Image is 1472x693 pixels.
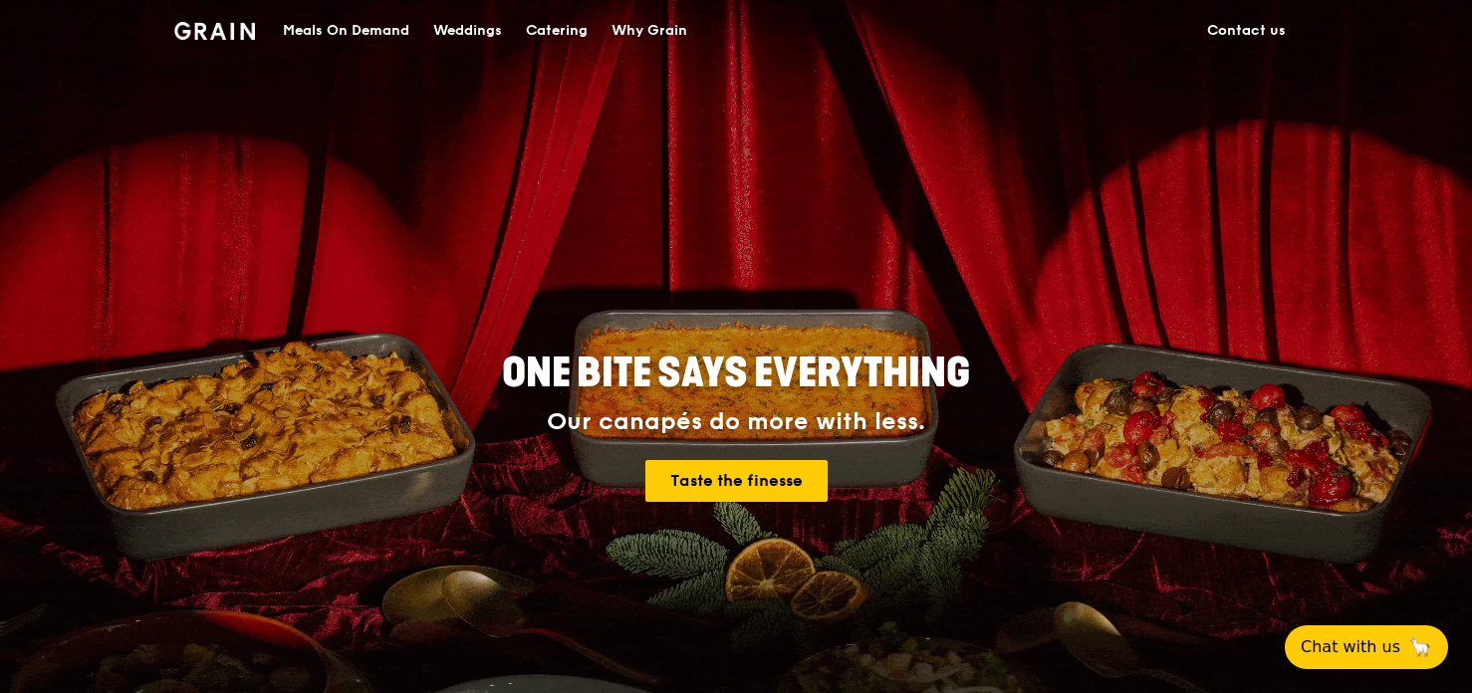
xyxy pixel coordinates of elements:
[514,1,600,61] a: Catering
[502,349,970,397] span: ONE BITE SAYS EVERYTHING
[600,1,699,61] a: Why Grain
[283,1,409,61] div: Meals On Demand
[1408,635,1432,659] span: 🦙
[645,460,828,502] a: Taste the finesse
[1195,1,1298,61] a: Contact us
[1285,625,1448,669] button: Chat with us🦙
[421,1,514,61] a: Weddings
[612,1,687,61] div: Why Grain
[526,1,588,61] div: Catering
[174,22,255,40] img: Grain
[433,1,502,61] div: Weddings
[1301,635,1400,659] span: Chat with us
[377,408,1095,436] div: Our canapés do more with less.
